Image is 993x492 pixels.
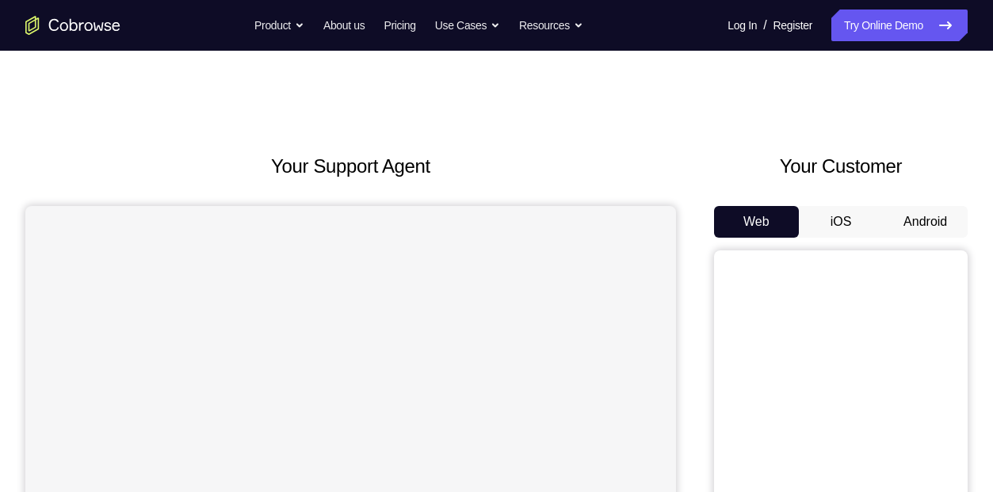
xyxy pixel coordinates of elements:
button: Product [254,10,304,41]
button: Resources [519,10,583,41]
h2: Your Customer [714,152,968,181]
a: Log In [728,10,757,41]
h2: Your Support Agent [25,152,676,181]
button: iOS [799,206,884,238]
button: Android [883,206,968,238]
a: Register [773,10,812,41]
span: / [763,16,766,35]
a: Go to the home page [25,16,120,35]
a: Try Online Demo [831,10,968,41]
button: Web [714,206,799,238]
a: About us [323,10,365,41]
button: Use Cases [435,10,500,41]
a: Pricing [384,10,415,41]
